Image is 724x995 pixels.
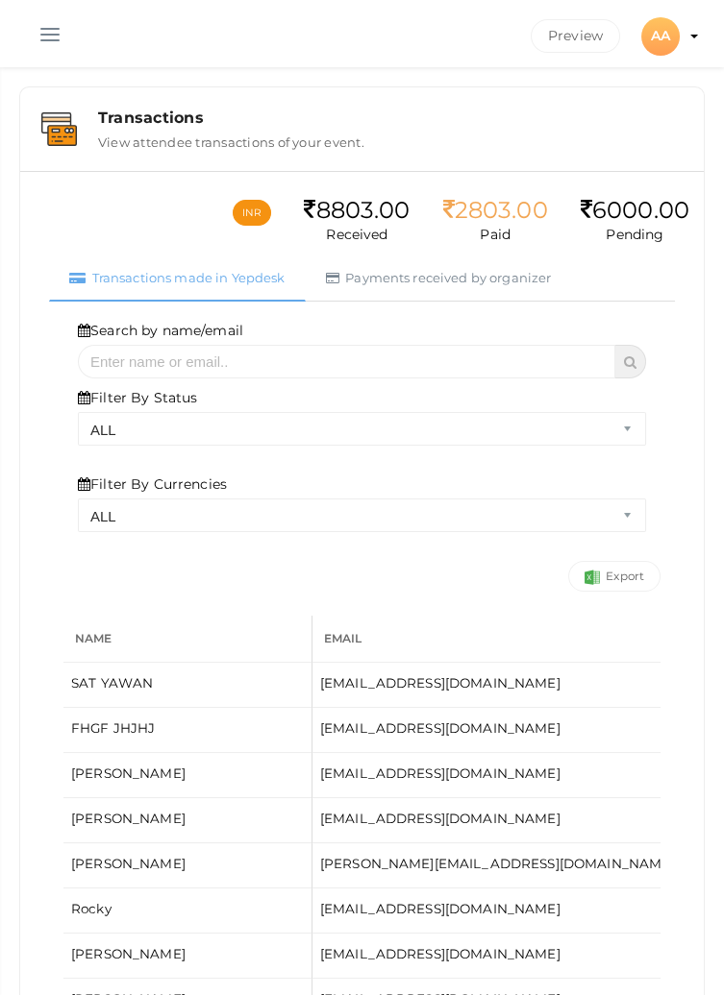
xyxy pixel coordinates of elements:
[78,474,227,494] label: Filter By Currencies
[41,112,77,146] img: bank-details.svg
[320,856,675,871] span: [PERSON_NAME][EMAIL_ADDRESS][DOMAIN_NAME]
[71,765,186,781] span: [PERSON_NAME]
[98,109,683,127] div: Transactions
[63,616,312,663] th: Name
[585,570,600,585] img: Success
[320,811,561,826] span: [EMAIL_ADDRESS][DOMAIN_NAME]
[71,901,112,916] span: Rocky
[71,811,186,826] span: [PERSON_NAME]
[636,14,686,58] button: AA
[320,765,561,781] span: [EMAIL_ADDRESS][DOMAIN_NAME]
[320,675,561,691] span: [EMAIL_ADDRESS][DOMAIN_NAME]
[312,616,683,663] th: Email
[641,17,680,56] div: AA
[320,720,561,736] span: [EMAIL_ADDRESS][DOMAIN_NAME]
[320,901,561,916] span: [EMAIL_ADDRESS][DOMAIN_NAME]
[78,388,197,407] label: Filter By Status
[568,561,661,592] a: Export
[233,200,271,226] button: INR
[641,27,680,44] profile-pic: AA
[78,321,243,340] label: Search by name/email
[531,19,620,53] button: Preview
[71,856,186,871] span: [PERSON_NAME]
[320,946,561,961] span: [EMAIL_ADDRESS][DOMAIN_NAME]
[71,946,186,961] span: [PERSON_NAME]
[49,255,306,302] a: Transactions made in Yepdesk
[78,345,615,378] input: Enter name or email..
[30,135,694,154] a: Transactions View attendee transactions of your event.
[71,675,153,691] span: SAT YAWAN
[71,720,155,736] span: FHGF JHJHJ
[306,255,572,302] a: Payments received by organizer
[98,127,364,150] label: View attendee transactions of your event.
